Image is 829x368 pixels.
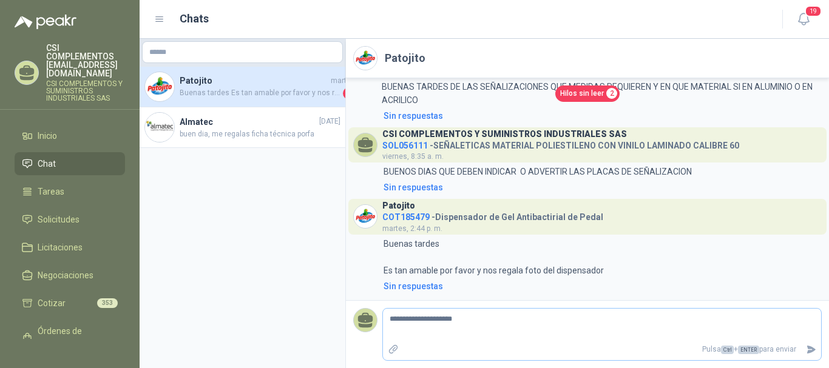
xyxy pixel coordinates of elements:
p: CSI COMPLEMENTOS [EMAIL_ADDRESS][DOMAIN_NAME] [46,44,125,78]
a: Company LogoAlmatec[DATE]buen dia, me regalas ficha técnica porfa [140,107,345,148]
span: martes [331,75,355,87]
div: Sin respuestas [384,279,443,293]
span: martes, 2:44 p. m. [382,224,442,233]
span: Negociaciones [38,269,93,282]
span: 2 [606,88,617,99]
a: Órdenes de Compra [15,319,125,356]
a: Hilos sin leer2 [555,85,620,102]
div: Sin respuestas [384,181,443,194]
span: Inicio [38,129,57,142]
h2: Patojito [385,50,425,67]
span: Órdenes de Compra [38,324,113,351]
h1: Chats [180,10,209,27]
a: Sin respuestas [381,181,822,194]
h3: Patojito [382,202,415,209]
a: Company LogoPatojitomartesBuenas tardes Es tan amable por favor y nos regala foto del dispensador3 [140,67,345,107]
span: 3 [343,87,355,99]
h3: CSI COMPLEMENTOS Y SUMINISTROS INDUSTRIALES SAS [382,131,627,138]
span: Tareas [38,185,64,198]
span: COT185479 [382,212,430,222]
span: Solicitudes [38,213,80,226]
a: Tareas [15,180,125,203]
span: Cotizar [38,296,66,310]
p: Pulsa + para enviar [404,339,802,360]
a: Inicio [15,124,125,147]
a: Licitaciones [15,236,125,259]
div: Sin respuestas [384,109,443,122]
span: Hilos sin leer [560,88,604,99]
img: Company Logo [145,72,174,101]
a: Sin respuestas [381,109,822,122]
button: Enviar [801,339,821,360]
span: SOL056111 [382,141,428,150]
p: BUENAS TARDES DE LAS SEÑALIZACIONES QUE MEDIDAS REQUIEREN Y EN QUE MATERIAL SI EN ALUMINIO O EN A... [382,80,822,107]
label: Adjuntar archivos [383,339,404,360]
p: BUENOS DIAS QUE DEBEN INDICAR O ADVERTIR LAS PLACAS DE SEÑALIZACION [384,165,692,178]
span: [DATE] [319,116,340,127]
span: 19 [805,5,822,17]
img: Company Logo [354,205,377,228]
a: Sin respuestas [381,279,822,293]
span: 353 [97,298,118,308]
h4: - Dispensador de Gel Antibactirial de Pedal [382,209,603,221]
span: Ctrl [721,346,734,354]
span: Licitaciones [38,241,83,254]
h4: Patojito [180,74,328,87]
a: Cotizar353 [15,292,125,315]
h4: Almatec [180,115,317,129]
span: Buenas tardes Es tan amable por favor y nos regala foto del dispensador [180,87,340,99]
span: Chat [38,157,56,170]
a: Chat [15,152,125,175]
img: Company Logo [145,113,174,142]
button: 19 [793,8,814,30]
h4: - SEÑALETICAS MATERIAL POLIESTILENO CON VINILO LAMINADO CALIBRE 60 [382,138,739,149]
span: viernes, 8:35 a. m. [382,152,444,161]
span: buen dia, me regalas ficha técnica porfa [180,129,340,140]
span: ENTER [738,346,759,354]
img: Company Logo [354,47,377,70]
p: Buenas tardes Es tan amable por favor y nos regala foto del dispensador [384,237,604,277]
a: Negociaciones [15,264,125,287]
a: Solicitudes [15,208,125,231]
img: Logo peakr [15,15,76,29]
p: CSI COMPLEMENTOS Y SUMINISTROS INDUSTRIALES SAS [46,80,125,102]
